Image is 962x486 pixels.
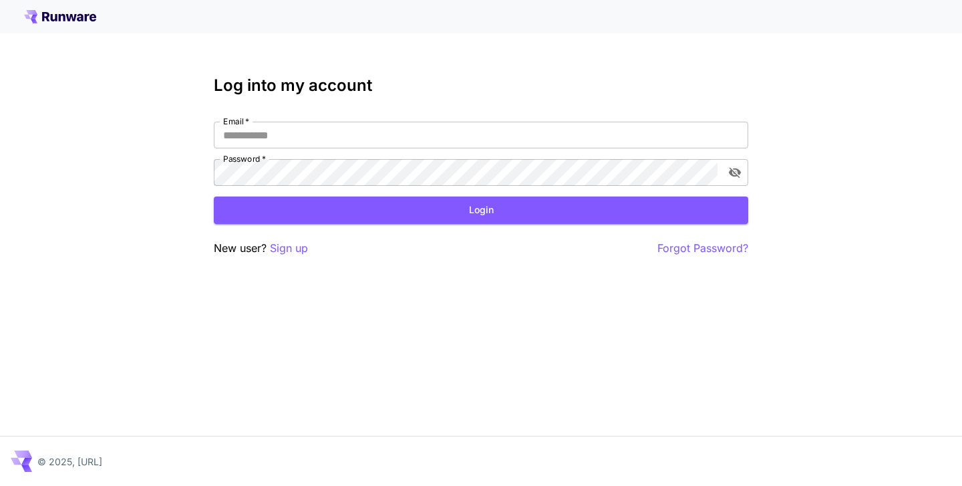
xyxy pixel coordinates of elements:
label: Password [223,153,266,164]
p: © 2025, [URL] [37,455,102,469]
h3: Log into my account [214,76,748,95]
button: Sign up [270,240,308,257]
button: Forgot Password? [657,240,748,257]
button: toggle password visibility [723,160,747,185]
p: New user? [214,240,308,257]
label: Email [223,116,249,127]
button: Login [214,197,748,224]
